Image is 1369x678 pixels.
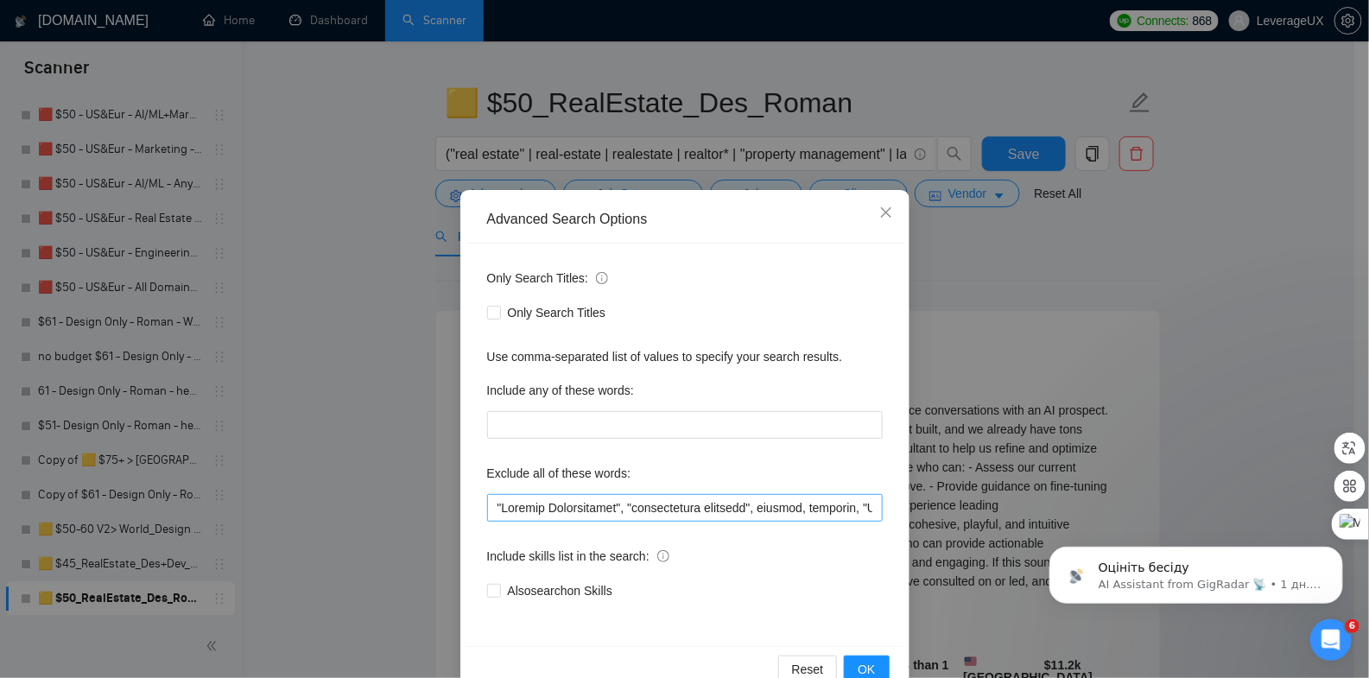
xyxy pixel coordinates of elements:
div: Advanced Search Options [487,210,883,229]
span: info-circle [657,550,669,562]
span: Only Search Titles [501,303,613,322]
span: close [879,206,893,219]
span: Also search on Skills [501,581,619,600]
button: Close [863,190,909,237]
span: 6 [1346,619,1359,633]
iframe: Intercom live chat [1310,619,1352,661]
span: Only Search Titles: [487,269,608,288]
label: Include any of these words: [487,377,634,404]
span: Include skills list in the search: [487,547,669,566]
span: info-circle [596,272,608,284]
iframe: Intercom notifications повідомлення [1024,510,1369,631]
div: Use comma-separated list of values to specify your search results. [487,347,883,366]
label: Exclude all of these words: [487,459,631,487]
